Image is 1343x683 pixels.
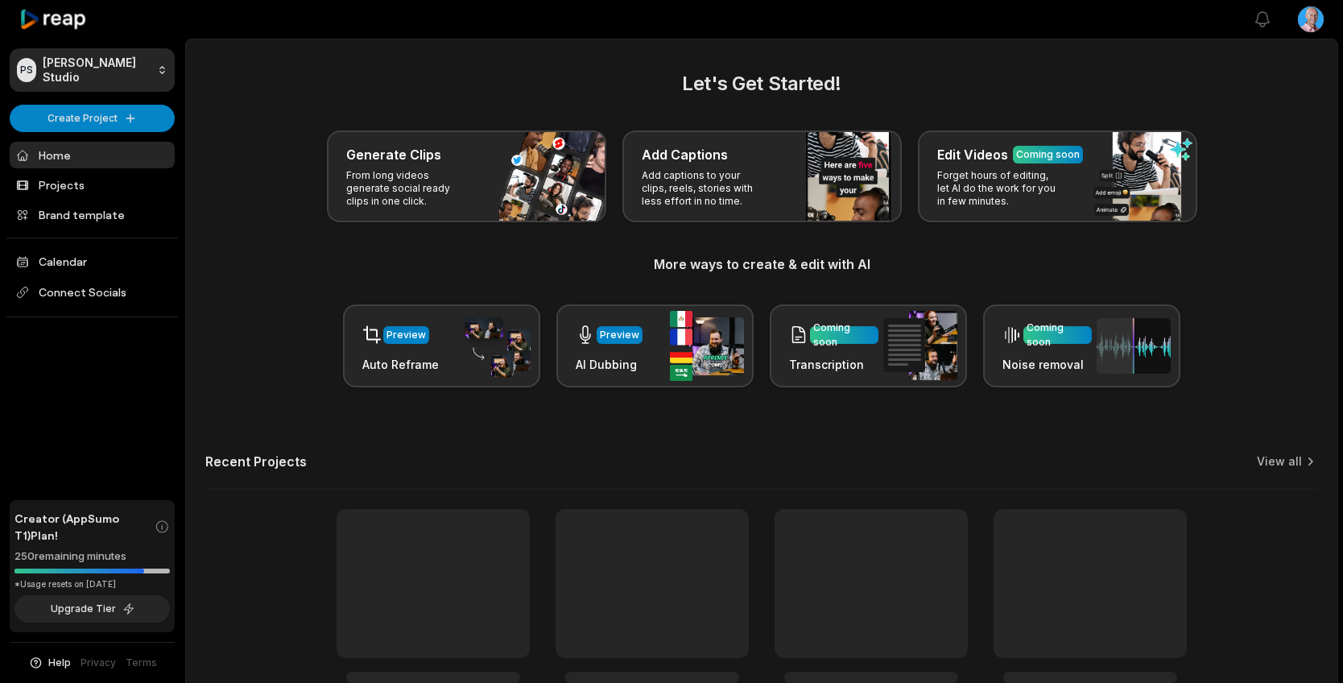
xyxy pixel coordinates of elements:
button: Upgrade Tier [14,595,170,623]
span: Help [48,656,71,670]
a: Privacy [81,656,116,670]
h3: Transcription [789,356,878,373]
h3: Generate Clips [346,145,441,164]
p: From long videos generate social ready clips in one click. [346,169,471,208]
div: Coming soon [1027,321,1089,350]
div: *Usage resets on [DATE] [14,578,170,590]
h3: AI Dubbing [576,356,643,373]
h3: Edit Videos [937,145,1008,164]
p: Forget hours of editing, let AI do the work for you in few minutes. [937,169,1062,208]
div: Coming soon [1016,147,1080,162]
a: Home [10,142,175,168]
img: ai_dubbing.png [670,311,744,381]
h2: Let's Get Started! [205,69,1318,98]
img: transcription.png [883,311,957,380]
div: 250 remaining minutes [14,548,170,565]
img: auto_reframe.png [457,315,531,378]
h3: Noise removal [1002,356,1092,373]
div: PS [17,58,36,82]
a: Brand template [10,201,175,228]
a: Terms [126,656,157,670]
h3: More ways to create & edit with AI [205,255,1318,274]
a: View all [1257,453,1302,470]
button: Create Project [10,105,175,132]
a: Projects [10,172,175,198]
span: Creator (AppSumo T1) Plan! [14,510,155,544]
div: Preview [386,328,426,342]
div: Coming soon [813,321,875,350]
h3: Auto Reframe [362,356,439,373]
h3: Add Captions [642,145,728,164]
img: noise_removal.png [1097,318,1171,374]
p: Add captions to your clips, reels, stories with less effort in no time. [642,169,767,208]
span: Connect Socials [10,278,175,307]
a: Calendar [10,248,175,275]
div: Preview [600,328,639,342]
h2: Recent Projects [205,453,307,470]
button: Help [28,656,71,670]
p: [PERSON_NAME] Studio [43,56,151,85]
